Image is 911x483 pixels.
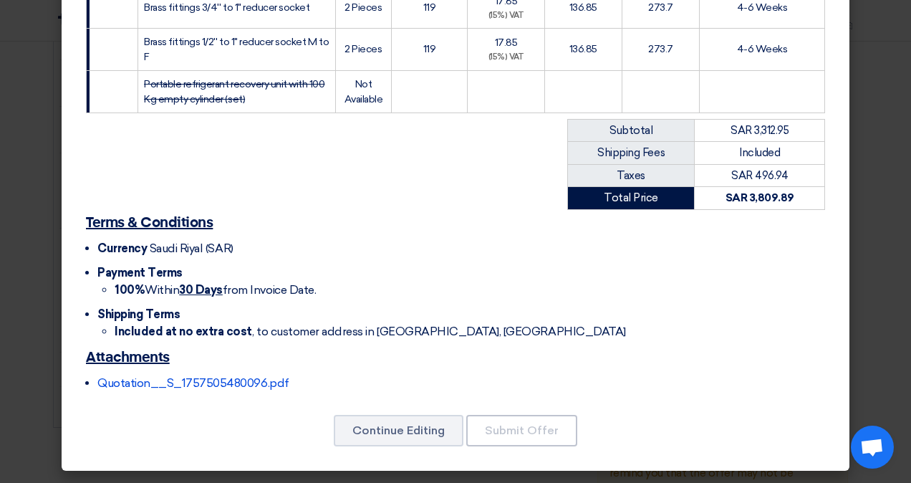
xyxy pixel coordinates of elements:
[473,10,539,22] div: (15%) VAT
[97,266,183,279] span: Payment Terms
[739,146,780,159] span: Included
[473,52,539,64] div: (15%) VAT
[344,78,383,105] span: Not Available
[144,78,324,105] strike: Portable refrigerant recovery unit with 100 Kg empty cylinder (set)
[179,283,223,297] u: 30 Days
[334,415,463,446] button: Continue Editing
[569,43,597,55] span: 136.85
[568,187,695,210] td: Total Price
[648,1,673,14] span: 273.7
[495,37,518,49] span: 17.85
[86,216,213,230] u: Terms & Conditions
[86,350,170,365] u: Attachments
[115,283,316,297] span: Within from Invoice Date.
[466,415,577,446] button: Submit Offer
[423,1,436,14] span: 119
[344,43,382,55] span: 2 Pieces
[344,1,382,14] span: 2 Pieces
[97,376,289,390] a: Quotation__S_1757505480096.pdf
[423,43,436,55] span: 119
[568,119,695,142] td: Subtotal
[737,43,788,55] span: 4-6 Weeks
[115,325,252,338] strong: Included at no extra cost
[569,1,597,14] span: 136.85
[150,241,233,255] span: Saudi Riyal (SAR)
[695,119,825,142] td: SAR 3,312.95
[737,1,788,14] span: 4-6 Weeks
[97,307,180,321] span: Shipping Terms
[568,164,695,187] td: Taxes
[115,323,825,340] li: , to customer address in [GEOGRAPHIC_DATA], [GEOGRAPHIC_DATA]
[568,142,695,165] td: Shipping Fees
[726,191,794,204] strong: SAR 3,809.89
[144,36,329,63] span: Brass fittings 1/2'' to 1" reducer socket M to F
[648,43,673,55] span: 273.7
[731,169,788,182] span: SAR 496.94
[115,283,145,297] strong: 100%
[97,241,147,255] span: Currency
[851,426,894,469] div: Open chat
[144,1,309,14] span: Brass fittings 3/4'' to 1" reducer socket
